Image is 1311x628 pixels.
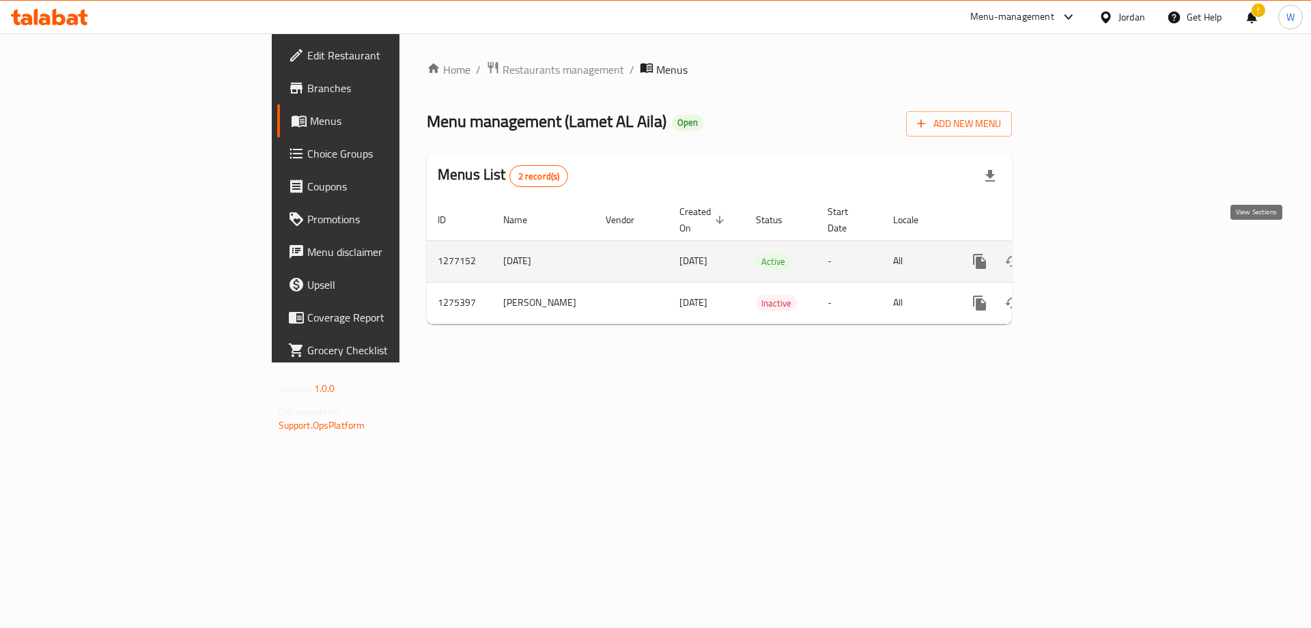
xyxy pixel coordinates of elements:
[828,203,866,236] span: Start Date
[277,72,491,104] a: Branches
[756,253,791,270] div: Active
[503,212,545,228] span: Name
[307,309,480,326] span: Coverage Report
[427,199,1105,324] table: enhanced table
[996,245,1029,278] button: Change Status
[492,240,595,282] td: [DATE]
[656,61,688,78] span: Menus
[756,296,797,311] span: Inactive
[314,380,335,397] span: 1.0.0
[277,39,491,72] a: Edit Restaurant
[486,61,624,78] a: Restaurants management
[509,165,569,187] div: Total records count
[1286,10,1295,25] span: W
[277,334,491,367] a: Grocery Checklist
[277,170,491,203] a: Coupons
[307,80,480,96] span: Branches
[1118,10,1145,25] div: Jordan
[277,268,491,301] a: Upsell
[817,240,882,282] td: -
[277,235,491,268] a: Menu disclaimer
[672,115,703,131] div: Open
[307,276,480,293] span: Upsell
[906,111,1012,137] button: Add New Menu
[307,244,480,260] span: Menu disclaimer
[606,212,652,228] span: Vendor
[307,145,480,162] span: Choice Groups
[427,106,666,137] span: Menu management ( Lamet AL Aila )
[974,160,1006,192] div: Export file
[438,165,568,187] h2: Menus List
[996,287,1029,319] button: Change Status
[882,282,953,324] td: All
[630,61,634,78] li: /
[970,9,1054,25] div: Menu-management
[679,294,707,311] span: [DATE]
[756,295,797,311] div: Inactive
[492,282,595,324] td: [PERSON_NAME]
[963,287,996,319] button: more
[279,416,365,434] a: Support.OpsPlatform
[277,203,491,235] a: Promotions
[756,212,800,228] span: Status
[679,203,729,236] span: Created On
[756,254,791,270] span: Active
[438,212,464,228] span: ID
[307,342,480,358] span: Grocery Checklist
[953,199,1105,241] th: Actions
[279,380,312,397] span: Version:
[310,113,480,129] span: Menus
[917,115,1001,132] span: Add New Menu
[307,211,480,227] span: Promotions
[510,170,568,183] span: 2 record(s)
[277,137,491,170] a: Choice Groups
[277,104,491,137] a: Menus
[277,301,491,334] a: Coverage Report
[503,61,624,78] span: Restaurants management
[817,282,882,324] td: -
[307,178,480,195] span: Coupons
[672,117,703,128] span: Open
[427,61,1012,78] nav: breadcrumb
[882,240,953,282] td: All
[893,212,936,228] span: Locale
[279,403,341,420] span: Get support on:
[307,47,480,63] span: Edit Restaurant
[963,245,996,278] button: more
[679,252,707,270] span: [DATE]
